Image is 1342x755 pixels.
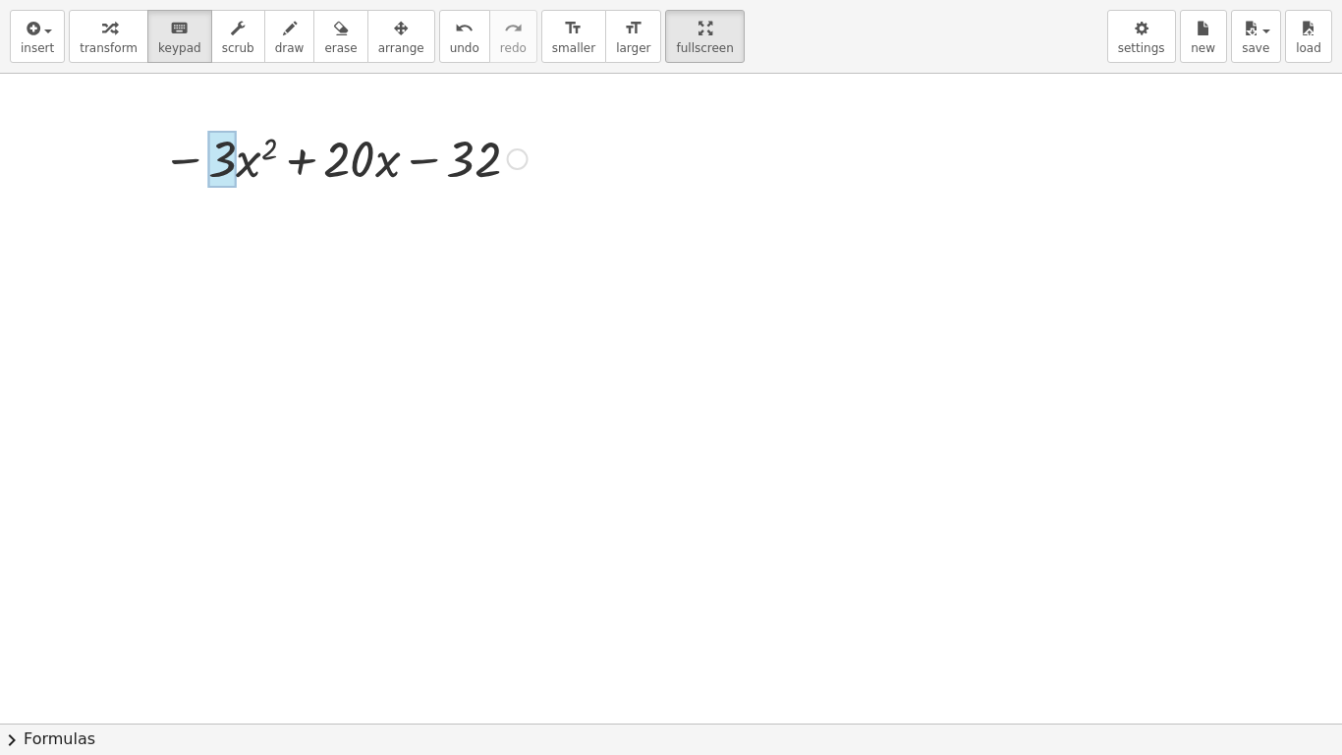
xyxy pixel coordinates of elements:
button: redoredo [489,10,537,63]
i: format_size [564,17,583,40]
button: load [1285,10,1332,63]
span: settings [1118,41,1165,55]
span: larger [616,41,650,55]
button: keyboardkeypad [147,10,212,63]
span: save [1242,41,1269,55]
span: draw [275,41,305,55]
i: format_size [624,17,643,40]
span: load [1296,41,1321,55]
button: fullscreen [665,10,744,63]
span: transform [80,41,138,55]
button: scrub [211,10,265,63]
button: save [1231,10,1281,63]
span: arrange [378,41,424,55]
i: redo [504,17,523,40]
span: keypad [158,41,201,55]
button: transform [69,10,148,63]
button: format_sizelarger [605,10,661,63]
span: undo [450,41,479,55]
span: insert [21,41,54,55]
button: erase [313,10,367,63]
button: settings [1107,10,1176,63]
span: redo [500,41,527,55]
button: draw [264,10,315,63]
span: fullscreen [676,41,733,55]
button: new [1180,10,1227,63]
button: format_sizesmaller [541,10,606,63]
span: new [1191,41,1215,55]
span: smaller [552,41,595,55]
i: keyboard [170,17,189,40]
i: undo [455,17,474,40]
button: undoundo [439,10,490,63]
button: arrange [367,10,435,63]
button: insert [10,10,65,63]
span: scrub [222,41,254,55]
span: erase [324,41,357,55]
